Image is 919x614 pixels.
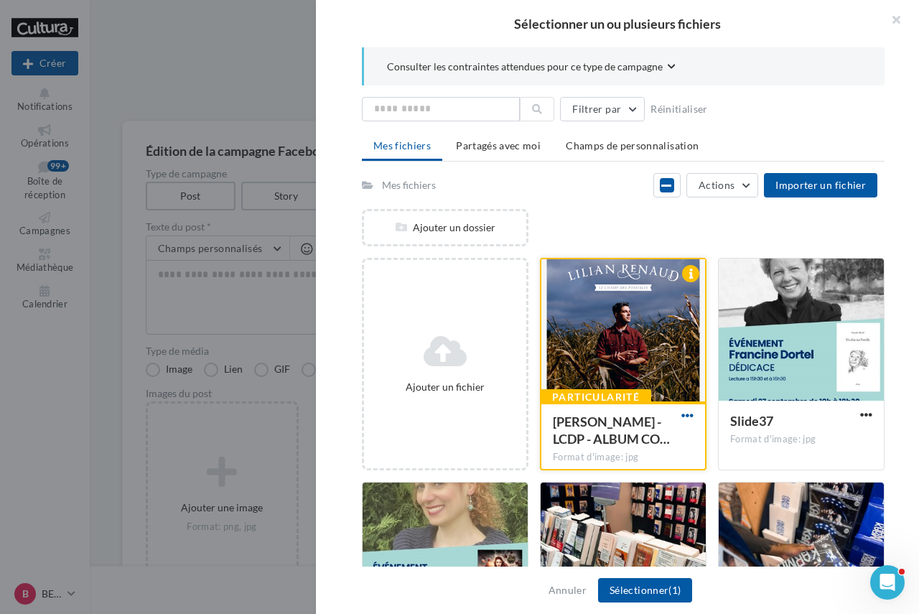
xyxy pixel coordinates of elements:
[339,17,896,30] h2: Sélectionner un ou plusieurs fichiers
[370,380,521,394] div: Ajouter un fichier
[560,97,645,121] button: Filtrer par
[373,139,431,152] span: Mes fichiers
[699,179,734,191] span: Actions
[456,139,541,152] span: Partagés avec moi
[775,179,866,191] span: Importer un fichier
[566,139,699,152] span: Champs de personnalisation
[730,413,773,429] span: Slide37
[543,582,592,599] button: Annuler
[387,59,676,77] button: Consulter les contraintes attendues pour ce type de campagne
[870,565,905,600] iframe: Intercom live chat
[541,389,651,405] div: Particularité
[730,433,872,446] div: Format d'image: jpg
[553,414,670,447] span: LILIAN RENAUD - LCDP - ALBUM COVER - HD
[387,60,663,74] span: Consulter les contraintes attendues pour ce type de campagne
[382,178,436,192] div: Mes fichiers
[668,584,681,596] span: (1)
[364,220,526,235] div: Ajouter un dossier
[598,578,692,603] button: Sélectionner(1)
[645,101,714,118] button: Réinitialiser
[764,173,877,197] button: Importer un fichier
[686,173,758,197] button: Actions
[553,451,694,464] div: Format d'image: jpg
